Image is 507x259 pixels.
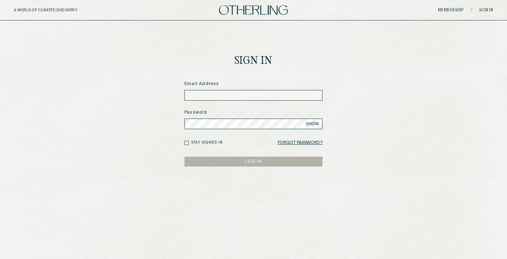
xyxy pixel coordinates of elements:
span: SHOW [306,121,319,127]
label: Stay signed in [191,140,223,145]
span: / [471,7,472,13]
h1: Sign In [234,56,273,67]
button: LOG IN [184,157,323,167]
a: Sign in [479,8,493,12]
h5: A WORLD OF CURATED DISCOVERY. [14,8,109,12]
a: Membership [438,8,464,12]
a: Forgot Password? [278,138,323,148]
label: Password [184,109,323,116]
img: logo [219,5,288,15]
label: Email Address [184,81,323,87]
